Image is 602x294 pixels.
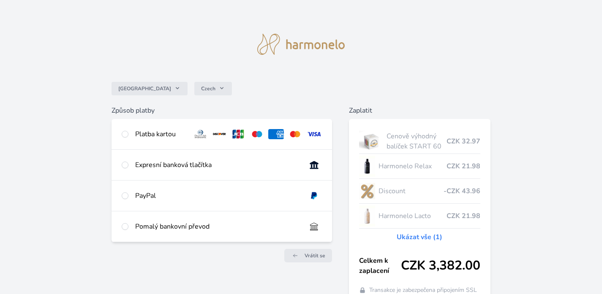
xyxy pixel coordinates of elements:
span: CZK 32.97 [447,136,480,146]
a: Vrátit se [284,249,332,262]
img: jcb.svg [231,129,246,139]
span: CZK 21.98 [447,161,480,171]
span: Cenově výhodný balíček START 60 [387,131,447,151]
img: mc.svg [287,129,303,139]
img: diners.svg [193,129,208,139]
h6: Zaplatit [349,105,490,116]
span: Harmonelo Lacto [379,211,447,221]
button: Czech [194,82,232,95]
div: PayPal [135,191,300,201]
img: paypal.svg [306,191,322,201]
img: discover.svg [212,129,227,139]
span: -CZK 43.96 [444,186,480,196]
a: Ukázat vše (1) [397,232,442,242]
span: Celkem k zaplacení [359,256,401,276]
img: amex.svg [268,129,284,139]
img: onlineBanking_CZ.svg [306,160,322,170]
img: logo.svg [257,34,345,55]
img: bankTransfer_IBAN.svg [306,221,322,232]
img: discount-lo.png [359,181,375,202]
span: Czech [201,85,215,92]
button: [GEOGRAPHIC_DATA] [112,82,188,95]
div: Expresní banková tlačítka [135,160,300,170]
span: [GEOGRAPHIC_DATA] [118,85,171,92]
img: visa.svg [306,129,322,139]
span: CZK 21.98 [447,211,480,221]
span: Vrátit se [305,252,325,259]
img: CLEAN_RELAX_se_stinem_x-lo.jpg [359,156,375,177]
div: Platba kartou [135,129,186,139]
img: maestro.svg [249,129,265,139]
div: Pomalý bankovní převod [135,221,300,232]
h6: Způsob platby [112,105,332,116]
img: CLEAN_LACTO_se_stinem_x-hi-lo.jpg [359,205,375,227]
span: Discount [379,186,444,196]
img: start.jpg [359,131,383,152]
span: CZK 3,382.00 [401,258,480,273]
span: Harmonelo Relax [379,161,447,171]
